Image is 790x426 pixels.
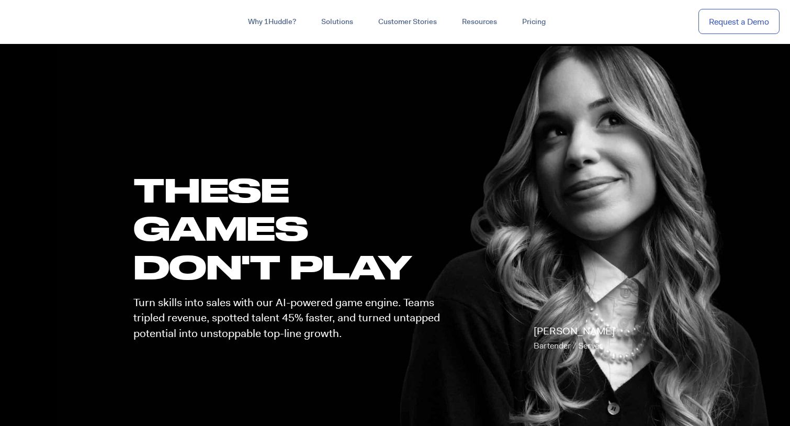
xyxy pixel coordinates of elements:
a: Why 1Huddle? [235,13,309,31]
span: Bartender / Server [534,340,602,351]
img: ... [10,12,85,31]
a: Customer Stories [366,13,449,31]
p: [PERSON_NAME] [534,324,615,353]
a: Resources [449,13,510,31]
a: Solutions [309,13,366,31]
a: Request a Demo [698,9,780,35]
p: Turn skills into sales with our AI-powered game engine. Teams tripled revenue, spotted talent 45%... [133,295,449,341]
h1: these GAMES DON'T PLAY [133,171,449,286]
a: Pricing [510,13,558,31]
